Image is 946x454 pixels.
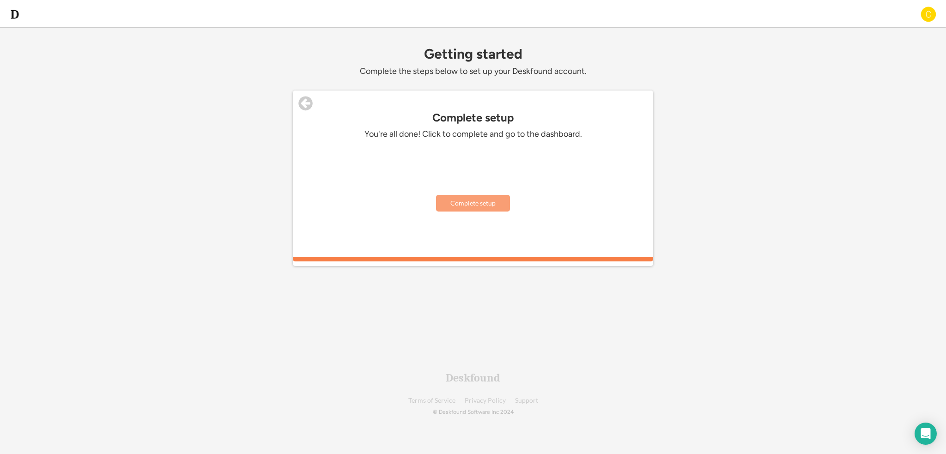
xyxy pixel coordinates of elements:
button: Complete setup [436,195,510,212]
a: Support [515,397,538,404]
div: Deskfound [446,372,500,383]
div: Complete the steps below to set up your Deskfound account. [293,66,653,77]
div: Open Intercom Messenger [915,423,937,445]
div: Getting started [293,46,653,61]
div: You're all done! Click to complete and go to the dashboard. [334,129,612,139]
img: C.png [920,6,937,23]
div: Complete setup [293,111,653,124]
a: Terms of Service [408,397,455,404]
a: Privacy Policy [465,397,506,404]
img: d-whitebg.png [9,9,20,20]
div: 100% [295,257,651,261]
